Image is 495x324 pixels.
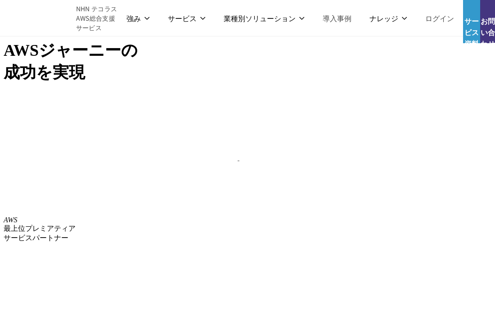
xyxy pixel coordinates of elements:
[4,97,238,160] img: AWSとの戦略的協業契約 締結
[463,15,480,49] span: サービス資料
[168,13,206,24] p: サービス
[76,4,118,32] span: NHN テコラス AWS総合支援サービス
[224,13,305,24] p: 業種別ソリューション
[4,166,44,207] img: AWSプレミアティアサービスパートナー
[425,13,454,24] a: ログイン
[4,40,491,84] h1: AWS ジャーニーの 成功を実現
[480,15,495,49] span: お問い合わせ
[13,4,117,32] a: AWS総合支援サービス C-Chorus NHN テコラスAWS総合支援サービス
[369,13,407,24] p: ナレッジ
[323,13,351,24] a: 導入事例
[239,154,473,162] a: AWS請求代行サービス 統合管理プラン
[4,216,491,243] p: 最上位プレミアティア サービスパートナー
[239,97,473,160] img: AWS請求代行サービス 統合管理プラン
[4,154,239,162] a: AWSとの戦略的協業契約 締結
[4,216,18,224] em: AWS
[126,13,150,24] p: 強み
[13,7,63,29] img: AWS総合支援サービス C-Chorus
